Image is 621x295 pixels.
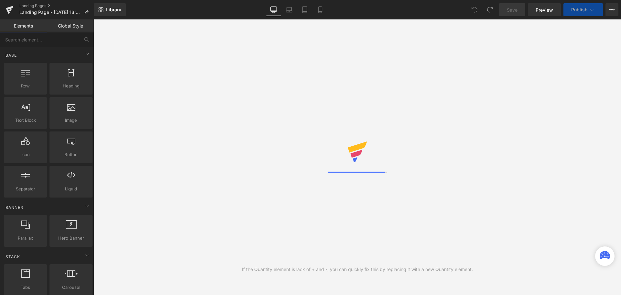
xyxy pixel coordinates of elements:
span: Stack [5,254,21,260]
span: Carousel [51,284,91,291]
a: Tablet [297,3,312,16]
a: Landing Pages [19,3,94,8]
a: Mobile [312,3,328,16]
span: Base [5,52,17,58]
span: Separator [6,186,45,192]
a: Desktop [266,3,281,16]
span: Publish [571,7,587,12]
span: Heading [51,83,91,89]
a: Preview [528,3,561,16]
span: Preview [536,6,553,13]
span: Save [507,6,517,13]
button: More [605,3,618,16]
a: New Library [94,3,126,16]
span: Button [51,151,91,158]
span: Liquid [51,186,91,192]
span: Tabs [6,284,45,291]
span: Parallax [6,235,45,242]
span: Image [51,117,91,124]
button: Redo [484,3,496,16]
span: Banner [5,204,24,210]
span: Row [6,83,45,89]
a: Global Style [47,19,94,32]
span: Landing Page - [DATE] 13:50:21 [19,10,82,15]
span: Icon [6,151,45,158]
span: Text Block [6,117,45,124]
div: If the Quantity element is lack of + and -, you can quickly fix this by replacing it with a new Q... [242,266,473,273]
span: Library [106,7,121,13]
span: Hero Banner [51,235,91,242]
button: Publish [563,3,603,16]
button: Undo [468,3,481,16]
a: Laptop [281,3,297,16]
